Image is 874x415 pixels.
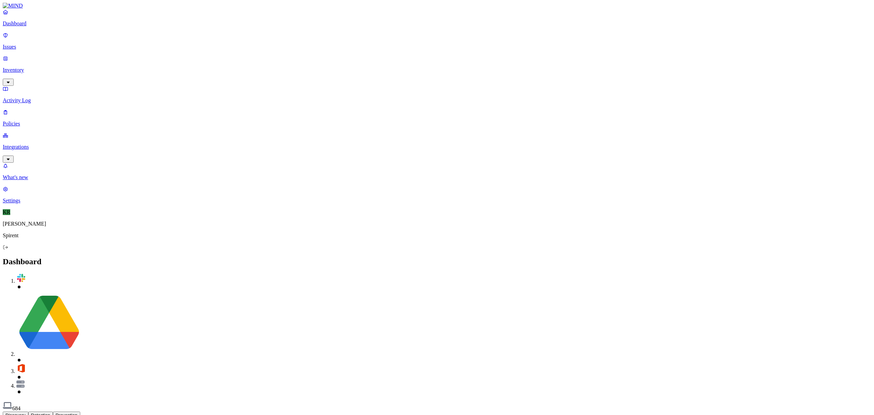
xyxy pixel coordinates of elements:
[3,86,871,104] a: Activity Log
[16,290,82,356] img: svg%3e
[3,232,871,239] p: Spirent
[3,132,871,162] a: Integrations
[3,186,871,204] a: Settings
[3,21,871,27] p: Dashboard
[3,121,871,127] p: Policies
[3,163,871,180] a: What's new
[3,97,871,104] p: Activity Log
[16,380,25,388] img: svg%3e
[3,67,871,73] p: Inventory
[3,209,10,215] span: KR
[3,221,871,227] p: [PERSON_NAME]
[3,401,12,410] img: svg%3e
[3,55,871,85] a: Inventory
[3,174,871,180] p: What's new
[16,363,26,373] img: svg%3e
[3,109,871,127] a: Policies
[3,3,871,9] a: MIND
[3,144,871,150] p: Integrations
[3,3,23,9] img: MIND
[3,32,871,50] a: Issues
[3,44,871,50] p: Issues
[16,273,26,283] img: svg%3e
[3,9,871,27] a: Dashboard
[3,257,871,266] h2: Dashboard
[12,405,20,411] span: 684
[3,198,871,204] p: Settings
